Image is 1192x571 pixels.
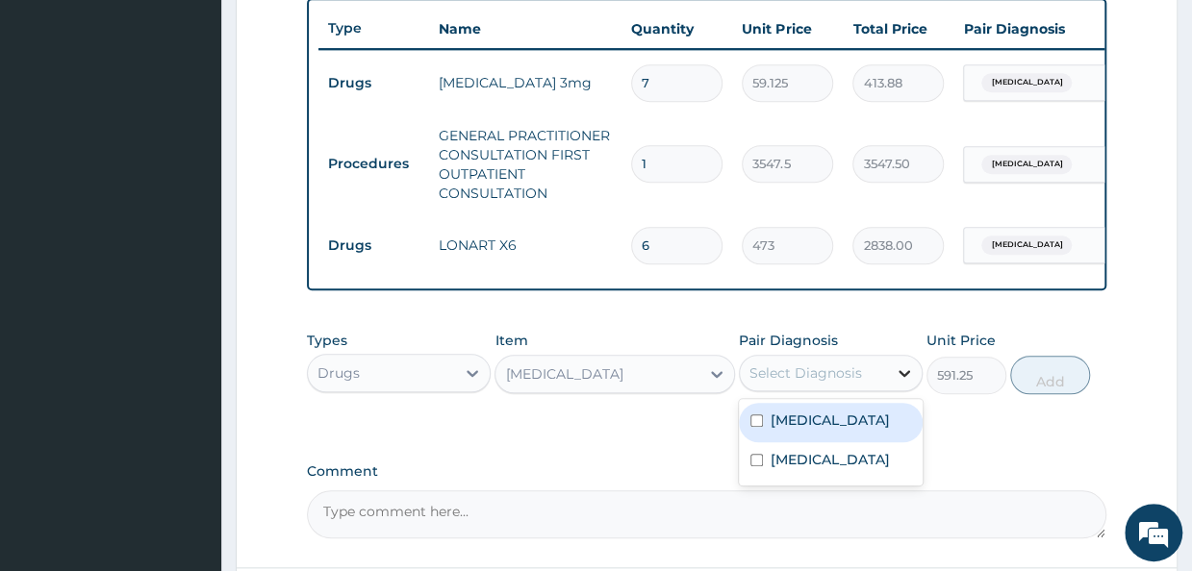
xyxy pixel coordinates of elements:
div: Drugs [317,363,360,383]
label: Comment [307,463,1105,480]
th: Pair Diagnosis [953,10,1165,48]
label: [MEDICAL_DATA] [771,410,890,430]
label: Unit Price [926,331,996,350]
span: [MEDICAL_DATA] [981,73,1072,92]
div: Chat with us now [100,108,323,133]
button: Add [1010,356,1090,394]
span: [MEDICAL_DATA] [981,236,1072,255]
td: Procedures [318,146,429,182]
textarea: Type your message and hit 'Enter' [10,373,367,440]
span: [MEDICAL_DATA] [981,155,1072,174]
td: Drugs [318,228,429,263]
div: [MEDICAL_DATA] [505,364,622,384]
td: Drugs [318,65,429,101]
th: Quantity [621,10,732,48]
span: We're online! [112,166,266,360]
img: d_794563401_company_1708531726252_794563401 [36,96,78,144]
td: GENERAL PRACTITIONER CONSULTATION FIRST OUTPATIENT CONSULTATION [429,116,621,212]
th: Total Price [843,10,953,48]
div: Minimize live chat window [316,10,362,56]
th: Type [318,11,429,46]
th: Unit Price [732,10,843,48]
td: LONART X6 [429,226,621,264]
label: [MEDICAL_DATA] [771,450,890,469]
label: Pair Diagnosis [739,331,838,350]
label: Types [307,333,347,349]
label: Item [495,331,527,350]
div: Select Diagnosis [749,363,862,383]
td: [MEDICAL_DATA] 3mg [429,63,621,102]
th: Name [429,10,621,48]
